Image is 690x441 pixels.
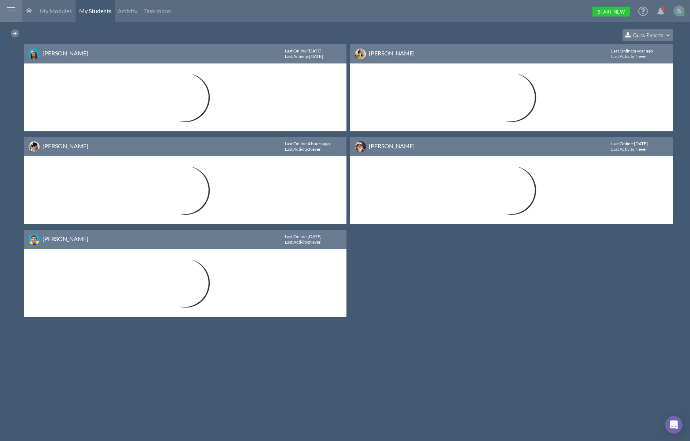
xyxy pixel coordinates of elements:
div: : Never [285,147,321,152]
img: image [29,141,40,152]
img: Loading... [155,67,215,128]
div: : [DATE] [285,234,324,239]
div: : [DATE] [285,48,324,54]
div: : Never [611,54,647,59]
div: : a year ago [611,48,656,54]
span: Last Activity [611,146,634,152]
span: Last Online [285,48,307,54]
a: [PERSON_NAME] [43,50,88,57]
span: Quick Reports [633,32,663,38]
img: Loading... [481,67,542,128]
img: image [355,141,366,152]
span: Last Online [285,141,307,146]
span: Last Activity [285,239,308,245]
img: Loading... [155,253,215,313]
span: Last Activity [611,54,634,59]
div: Open Intercom Messenger [665,416,683,434]
a: [PERSON_NAME] [369,142,415,149]
button: Quick Reports [623,29,673,41]
img: image [29,234,40,245]
div: : [DATE] [285,54,323,59]
img: image [29,48,40,59]
a: [PERSON_NAME] [369,50,415,57]
span: Last Activity [285,54,308,59]
div: : Never [611,147,647,152]
div: : Never [285,240,321,245]
a: [PERSON_NAME] [43,142,88,149]
div: : [DATE] [611,141,651,146]
span: Last Online [285,234,307,239]
span: My Students [79,7,111,14]
img: Loading... [481,160,542,220]
span: Task Inbox [144,7,171,14]
span: Last Online [611,141,633,146]
div: : 4 hours ago [285,141,333,146]
img: Loading... [155,160,215,220]
a: Start New [592,7,630,17]
a: [PERSON_NAME] [43,235,88,242]
img: image [355,48,366,59]
span: My Modules [40,7,72,14]
img: ACg8ocKKX03B5h8i416YOfGGRvQH7qkhkMU_izt_hUWC0FdG_LDggA=s96-c [674,6,685,17]
span: Last Activity [285,146,308,152]
span: Last Online [611,48,633,54]
span: Activity [118,7,137,14]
